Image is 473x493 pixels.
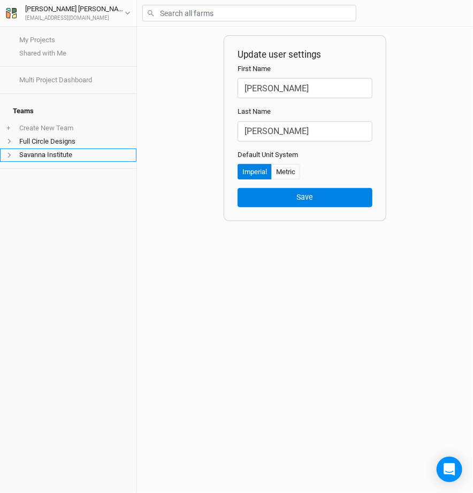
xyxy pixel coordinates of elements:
button: [PERSON_NAME] [PERSON_NAME][EMAIL_ADDRESS][DOMAIN_NAME] [5,3,131,22]
label: Default Unit System [238,150,298,160]
label: Last Name [238,107,271,116]
button: Save [238,188,372,207]
button: Metric [271,164,300,180]
label: First Name [238,64,271,74]
button: Imperial [238,164,272,180]
input: Last name [238,121,372,142]
input: Search all farms [142,5,356,21]
input: First name [238,78,372,98]
div: [PERSON_NAME] [PERSON_NAME] [25,4,125,14]
h2: Update user settings [238,49,372,60]
div: [EMAIL_ADDRESS][DOMAIN_NAME] [25,14,125,22]
h4: Teams [6,100,130,122]
span: + [6,124,10,132]
div: Open Intercom Messenger [437,457,462,482]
